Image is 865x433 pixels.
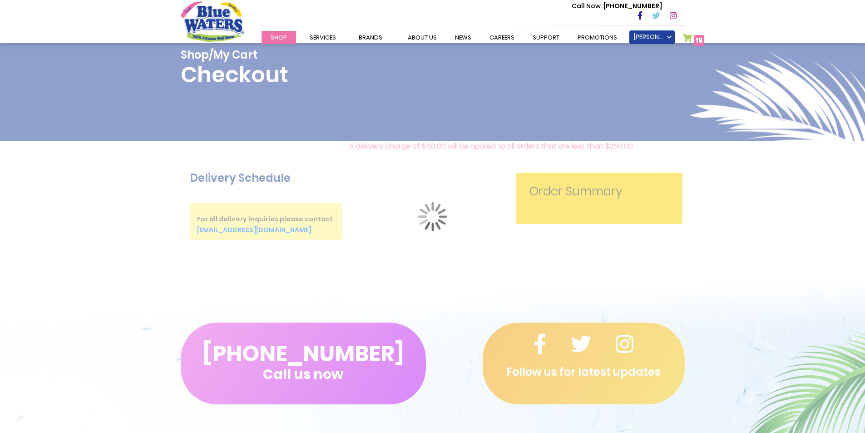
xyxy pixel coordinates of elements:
[568,31,626,44] a: Promotions
[418,202,447,231] img: Loading...
[181,1,244,41] a: store logo
[572,1,603,10] span: Call Now :
[629,30,675,44] a: [PERSON_NAME]
[399,31,446,44] a: about us
[310,33,336,42] span: Services
[480,31,524,44] a: careers
[446,31,480,44] a: News
[271,33,287,42] span: Shop
[682,34,705,47] a: 16
[572,1,662,11] p: [PHONE_NUMBER]
[524,31,568,44] a: support
[696,36,703,45] span: 16
[359,33,382,42] span: Brands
